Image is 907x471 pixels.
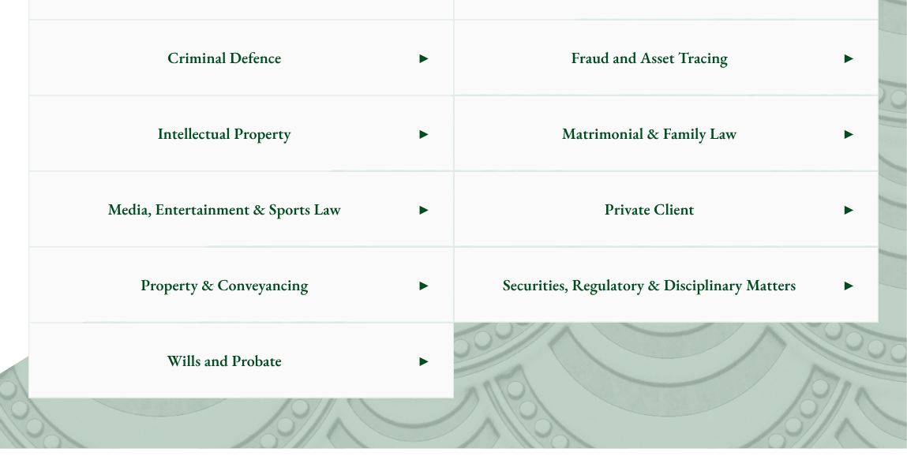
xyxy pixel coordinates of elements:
[29,21,453,95] a: Criminal Defence
[29,248,453,322] a: Property & Conveyancing
[455,21,879,95] a: Fraud and Asset Tracing
[455,248,879,322] a: Securities, Regulatory & Disciplinary Matters
[29,172,453,246] a: Media, Entertainment & Sports Law
[29,96,419,170] span: Intellectual Property
[455,96,879,170] a: Matrimonial & Family Law
[29,323,419,398] span: Wills and Probate
[29,21,419,95] span: Criminal Defence
[455,172,879,246] a: Private Client
[29,248,419,322] span: Property & Conveyancing
[455,248,845,322] span: Securities, Regulatory & Disciplinary Matters
[455,96,845,170] span: Matrimonial & Family Law
[29,172,419,246] span: Media, Entertainment & Sports Law
[29,96,453,170] a: Intellectual Property
[29,323,453,398] a: Wills and Probate
[455,21,845,95] span: Fraud and Asset Tracing
[455,172,845,246] span: Private Client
